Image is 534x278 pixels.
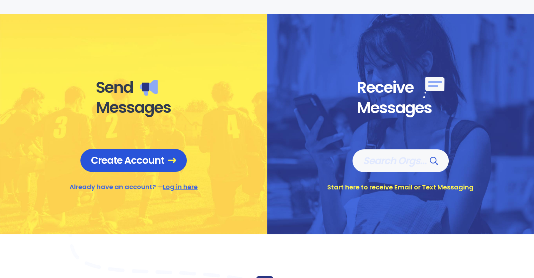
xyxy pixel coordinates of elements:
div: Send [96,78,171,97]
div: Messages [96,98,171,117]
span: Create Account [91,154,176,167]
div: Start here to receive Email or Text Messaging [327,183,474,192]
a: Create Account [80,149,187,172]
a: Log in here [163,182,198,191]
img: Send messages [140,80,158,96]
img: Receive messages [423,77,444,98]
div: Receive [357,77,444,98]
a: Search Orgs… [352,149,449,172]
div: Messages [357,98,444,118]
span: Search Orgs… [363,155,438,167]
div: Already have an account? — [70,182,198,192]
